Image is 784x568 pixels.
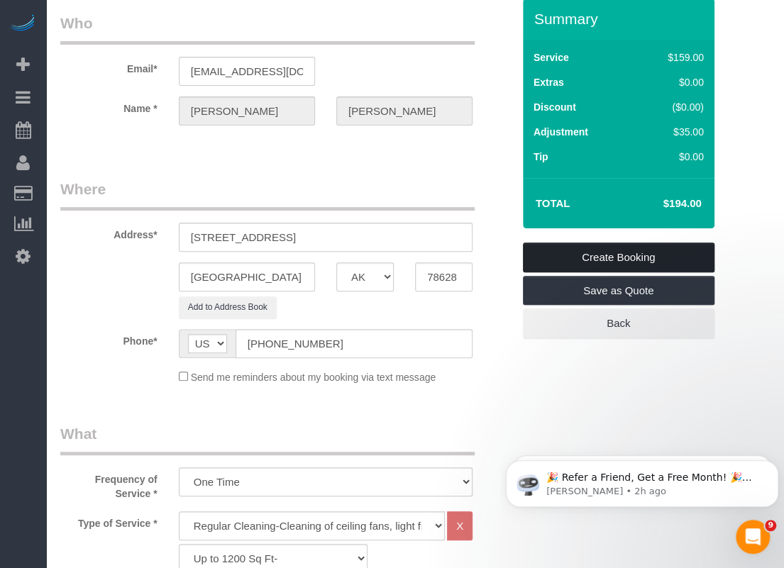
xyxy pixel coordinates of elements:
[50,329,168,348] label: Phone*
[523,276,714,306] a: Save as Quote
[50,511,168,530] label: Type of Service *
[50,96,168,116] label: Name *
[523,308,714,338] a: Back
[638,75,704,89] div: $0.00
[534,11,707,27] h3: Summary
[534,100,576,114] label: Discount
[179,96,315,126] input: First Name*
[336,96,473,126] input: Last Name*
[534,75,564,89] label: Extras
[50,57,168,76] label: Email*
[536,197,570,209] strong: Total
[765,520,776,531] span: 9
[50,467,168,501] label: Frequency of Service *
[534,150,548,164] label: Tip
[638,125,704,139] div: $35.00
[638,100,704,114] div: ($0.00)
[179,262,315,291] input: City*
[500,430,784,530] iframe: Intercom notifications message
[534,125,588,139] label: Adjustment
[638,150,704,164] div: $0.00
[415,262,473,291] input: Zip Code*
[534,50,569,65] label: Service
[191,372,436,383] span: Send me reminders about my booking via text message
[620,198,701,210] h4: $194.00
[179,57,315,86] input: Email*
[60,423,475,455] legend: What
[60,179,475,211] legend: Where
[523,243,714,272] a: Create Booking
[9,14,37,34] img: Automaid Logo
[638,50,704,65] div: $159.00
[736,520,770,554] iframe: Intercom live chat
[46,41,258,165] span: 🎉 Refer a Friend, Get a Free Month! 🎉 Love Automaid? Share the love! When you refer a friend who ...
[236,329,473,358] input: Phone*
[179,296,277,318] button: Add to Address Book
[50,223,168,242] label: Address*
[60,13,475,45] legend: Who
[46,55,260,67] p: Message from Ellie, sent 2h ago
